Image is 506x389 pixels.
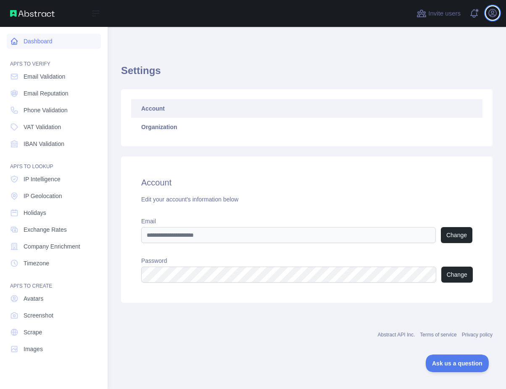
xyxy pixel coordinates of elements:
[7,69,101,84] a: Email Validation
[7,205,101,220] a: Holidays
[24,294,43,303] span: Avatars
[441,267,473,283] button: Change
[24,328,42,336] span: Scrape
[24,72,65,81] span: Email Validation
[7,188,101,204] a: IP Geolocation
[24,311,53,320] span: Screenshot
[24,175,61,183] span: IP Intelligence
[378,332,415,338] a: Abstract API Inc.
[131,118,482,136] a: Organization
[7,222,101,237] a: Exchange Rates
[7,86,101,101] a: Email Reputation
[7,119,101,135] a: VAT Validation
[141,257,472,265] label: Password
[415,7,462,20] button: Invite users
[7,341,101,357] a: Images
[24,140,64,148] span: IBAN Validation
[131,99,482,118] a: Account
[24,242,80,251] span: Company Enrichment
[10,10,55,17] img: Abstract API
[24,259,49,267] span: Timezone
[7,291,101,306] a: Avatars
[24,123,61,131] span: VAT Validation
[7,50,101,67] div: API'S TO VERIFY
[24,89,69,98] span: Email Reputation
[141,195,472,204] div: Edit your account's information below
[24,225,67,234] span: Exchange Rates
[24,345,43,353] span: Images
[428,9,461,19] span: Invite users
[462,332,493,338] a: Privacy policy
[7,308,101,323] a: Screenshot
[7,34,101,49] a: Dashboard
[24,209,46,217] span: Holidays
[7,256,101,271] a: Timezone
[7,239,101,254] a: Company Enrichment
[7,273,101,289] div: API'S TO CREATE
[441,227,472,243] button: Change
[141,177,472,188] h2: Account
[121,64,493,84] h1: Settings
[141,217,472,225] label: Email
[420,332,456,338] a: Terms of service
[7,172,101,187] a: IP Intelligence
[7,136,101,151] a: IBAN Validation
[7,153,101,170] div: API'S TO LOOKUP
[24,106,68,114] span: Phone Validation
[7,325,101,340] a: Scrape
[24,192,62,200] span: IP Geolocation
[7,103,101,118] a: Phone Validation
[426,355,489,372] iframe: Toggle Customer Support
